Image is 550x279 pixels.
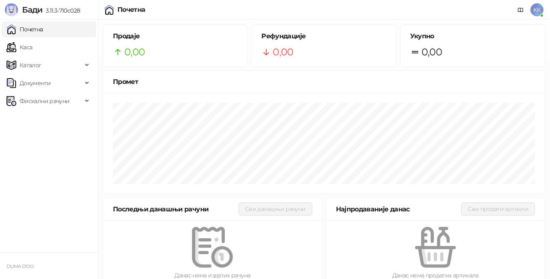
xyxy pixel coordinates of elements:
[113,77,535,87] div: Промет
[461,202,535,215] button: Сви продати артикли
[422,44,442,60] span: 0,00
[20,57,42,73] span: Каталог
[42,7,80,14] span: 3.11.3-710c028
[239,202,312,215] button: Сви данашњи рачуни
[410,31,535,41] h5: Укупно
[530,3,543,16] span: KK
[5,3,18,16] img: Logo
[336,204,462,214] div: Најпродаваније данас
[113,31,238,41] h5: Продаје
[273,44,293,60] span: 0,00
[7,21,43,37] a: Почетна
[20,93,69,109] span: Фискални рачуни
[514,3,527,16] a: Документација
[124,44,145,60] span: 0,00
[261,31,386,41] h5: Рефундације
[22,5,42,15] span: Бади
[113,204,239,214] div: Последњи данашњи рачуни
[7,264,33,269] small: DUMA DOO
[7,39,32,55] a: Каса
[117,7,146,13] div: Почетна
[20,75,51,91] span: Документи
